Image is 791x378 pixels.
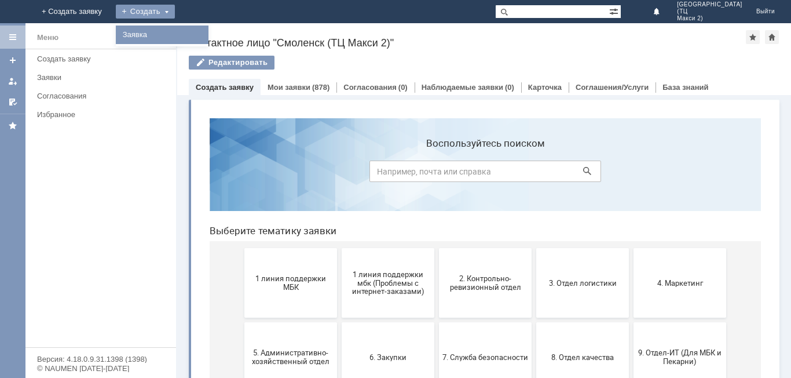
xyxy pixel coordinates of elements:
[47,318,133,326] span: Бухгалтерия (для мбк)
[37,355,164,363] div: Версия: 4.18.0.9.31.1398 (1398)
[662,83,708,92] a: База знаний
[677,8,742,15] span: (ТЦ
[44,139,137,209] button: 1 линия поддержки МБК
[3,72,22,90] a: Мои заявки
[37,73,169,82] div: Заявки
[242,318,328,326] span: Отдел-ИТ (Офис)
[37,110,156,119] div: Избранное
[336,213,429,283] button: 8. Отдел качества
[37,92,169,100] div: Согласования
[433,139,526,209] button: 4. Маркетинг
[242,165,328,183] span: 2. Контрольно-ревизионный отдел
[32,68,174,86] a: Заявки
[339,243,425,252] span: 8. Отдел качества
[118,28,206,42] a: Заявка
[116,5,175,19] div: Создать
[343,83,397,92] a: Согласования
[3,51,22,70] a: Создать заявку
[145,161,230,187] span: 1 линия поддержки мбк (Проблемы с интернет-заказами)
[336,288,429,357] button: Финансовый отдел
[433,213,526,283] button: 9. Отдел-ИТ (Для МБК и Пекарни)
[141,139,234,209] button: 1 линия поддержки мбк (Проблемы с интернет-заказами)
[398,83,408,92] div: (0)
[196,83,254,92] a: Создать заявку
[505,83,514,92] div: (0)
[169,28,401,40] label: Воспользуйтесь поиском
[189,37,746,49] div: Контактное лицо "Смоленск (ТЦ Макси 2)"
[239,288,331,357] button: Отдел-ИТ (Офис)
[268,83,310,92] a: Мои заявки
[145,243,230,252] span: 6. Закупки
[145,314,230,331] span: Отдел-ИТ (Битрикс24 и CRM)
[339,169,425,178] span: 3. Отдел логистики
[37,365,164,372] div: © NAUMEN [DATE]-[DATE]
[239,139,331,209] button: 2. Контрольно-ревизионный отдел
[242,243,328,252] span: 7. Служба безопасности
[312,83,329,92] div: (878)
[437,239,522,257] span: 9. Отдел-ИТ (Для МБК и Пекарни)
[576,83,649,92] a: Соглашения/Услуги
[169,52,401,73] input: Например, почта или справка
[47,239,133,257] span: 5. Административно-хозяйственный отдел
[609,5,621,16] span: Расширенный поиск
[239,213,331,283] button: 7. Служба безопасности
[44,213,137,283] button: 5. Административно-хозяйственный отдел
[32,87,174,105] a: Согласования
[433,288,526,357] button: Франчайзинг
[3,93,22,111] a: Мои согласования
[339,318,425,326] span: Финансовый отдел
[336,139,429,209] button: 3. Отдел логистики
[677,15,742,22] span: Макси 2)
[765,30,779,44] div: Сделать домашней страницей
[9,116,561,128] header: Выберите тематику заявки
[37,54,169,63] div: Создать заявку
[746,30,760,44] div: Добавить в избранное
[141,288,234,357] button: Отдел-ИТ (Битрикс24 и CRM)
[47,165,133,183] span: 1 линия поддержки МБК
[141,213,234,283] button: 6. Закупки
[677,1,742,8] span: [GEOGRAPHIC_DATA]
[422,83,503,92] a: Наблюдаемые заявки
[437,318,522,326] span: Франчайзинг
[437,169,522,178] span: 4. Маркетинг
[44,288,137,357] button: Бухгалтерия (для мбк)
[32,50,174,68] a: Создать заявку
[528,83,562,92] a: Карточка
[37,31,58,45] div: Меню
